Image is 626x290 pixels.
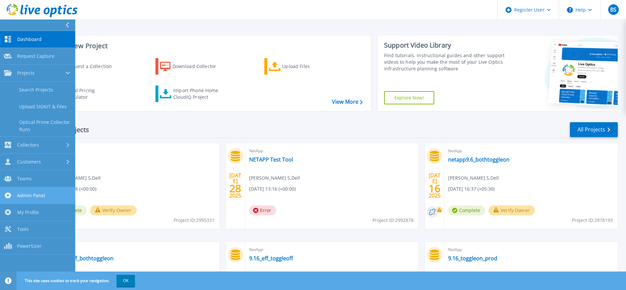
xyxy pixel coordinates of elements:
[429,186,441,191] span: 16
[332,99,363,105] a: View More
[229,186,241,191] span: 28
[448,246,614,253] span: NetApp
[448,255,497,262] a: 9.16_toggleon_prod
[282,60,335,73] div: Upload Files
[155,58,229,75] a: Download Collector
[66,60,118,73] div: Request a Collection
[47,42,362,50] h3: Start a New Project
[17,209,39,215] span: My Profile
[572,217,613,224] span: Project ID: 2978193
[17,243,42,249] span: PowerSizer
[173,60,225,73] div: Download Collector
[448,156,510,163] a: netapp9.6_bothtoggleon
[373,217,413,224] span: Project ID: 2992878
[50,246,215,253] span: NetApp
[448,185,495,193] span: [DATE] 16:37 (+05:30)
[229,173,242,198] div: [DATE] 2025
[116,275,135,287] button: OK
[65,87,117,100] div: Cloud Pricing Calculator
[448,174,499,182] span: [PERSON_NAME] S , Dell
[384,91,434,104] a: Explore Now!
[384,41,507,50] div: Support Video Library
[249,147,415,155] span: NetApp
[50,147,215,155] span: SC
[448,205,485,215] span: Complete
[47,58,120,75] a: Request a Collection
[610,7,616,12] span: BS
[18,275,135,287] span: This site uses cookies to track your navigation.
[17,226,29,232] span: Tools
[249,255,293,262] a: 9.16_eff_toggleoff
[264,58,338,75] a: Upload Files
[174,217,214,224] span: Project ID: 2995331
[428,173,441,198] div: [DATE] 2025
[47,86,120,102] a: Cloud Pricing Calculator
[50,255,114,262] a: Netapp_eff_bothtoggleon
[17,142,39,148] span: Collectors
[448,147,614,155] span: NetApp
[17,36,42,42] span: Dashboard
[249,205,276,215] span: Error
[17,53,54,59] span: Request Capture
[17,176,32,182] span: Teams
[173,87,225,100] div: Import Phone Home CloudIQ Project
[249,185,296,193] span: [DATE] 13:16 (+00:00)
[384,52,507,72] div: Find tutorials, instructional guides and other support videos to help you make the most of your L...
[488,205,535,215] button: Verify Owner
[17,193,45,199] span: Admin Panel
[249,246,415,253] span: NetApp
[90,205,137,215] button: Verify Owner
[570,122,618,137] a: All Projects
[249,156,293,163] a: NETAPP Test Tool
[249,174,300,182] span: [PERSON_NAME] S , Dell
[17,159,41,165] span: Customers
[17,70,35,76] span: Projects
